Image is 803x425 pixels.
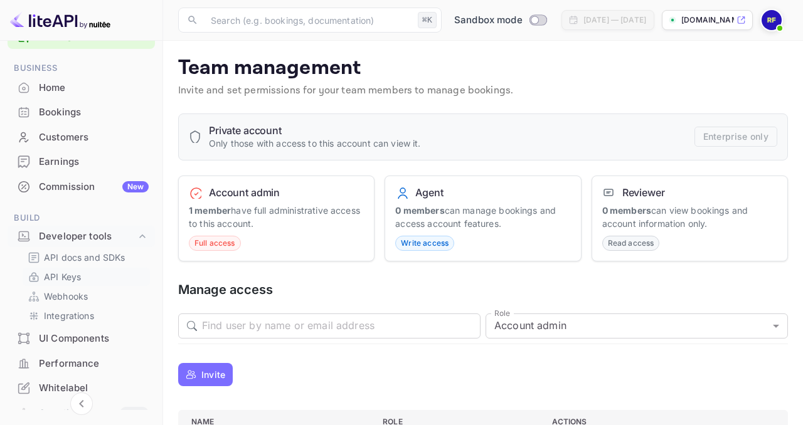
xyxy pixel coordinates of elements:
p: can manage bookings and access account features. [395,204,570,230]
p: Integrations [44,309,94,322]
a: Whitelabel [8,376,155,399]
a: Bookings [8,100,155,123]
p: can view bookings and account information only. [602,204,777,230]
h6: Account admin [209,186,280,199]
div: Earnings [8,150,155,174]
div: API docs and SDKs [23,248,150,266]
button: Invite [178,363,233,386]
p: API Keys [44,270,81,283]
h6: Private account [209,124,421,137]
div: Webhooks [23,287,150,305]
div: New [122,181,149,192]
span: Read access [603,238,659,249]
div: Performance [8,352,155,376]
div: Customers [39,130,149,145]
div: Whitelabel [8,376,155,401]
div: UI Components [8,327,155,351]
div: Home [39,81,149,95]
div: Earnings [39,155,149,169]
div: Commission [39,180,149,194]
p: Invite and set permissions for your team members to manage bookings. [178,83,788,98]
a: Webhooks [28,290,145,303]
p: Webhooks [44,290,88,303]
a: CommissionNew [8,175,155,198]
p: Only those with access to this account can view it. [209,137,421,150]
h6: Agent [415,186,443,199]
div: Performance [39,357,149,371]
a: Integrations [28,309,145,322]
p: API docs and SDKs [44,251,125,264]
div: Whitelabel [39,381,149,396]
span: Full access [189,238,240,249]
div: Developer tools [8,226,155,248]
label: Role [494,308,510,318]
div: Switch to Production mode [449,13,551,28]
div: [DATE] — [DATE] [583,14,646,26]
a: Performance [8,352,155,375]
div: Account admin [486,313,788,338]
a: Customers [8,125,155,149]
p: Team management [178,56,788,81]
input: Search (e.g. bookings, documentation) [203,8,413,33]
a: UI Components [8,327,155,350]
strong: 1 member [189,205,231,216]
span: Business [8,61,155,75]
input: Find user by name or email address [202,313,481,338]
button: Collapse navigation [70,392,93,415]
div: Customers [8,125,155,150]
div: Integrations [23,307,150,325]
span: Sandbox mode [454,13,523,28]
a: Home [8,76,155,99]
p: have full administrative access to this account. [189,204,364,230]
strong: 0 members [602,205,651,216]
strong: 0 members [395,205,444,216]
p: Invite [201,368,225,381]
div: CommissionNew [8,175,155,199]
img: LiteAPI logo [10,10,110,30]
img: Romain Fernandez [762,10,782,30]
p: [DOMAIN_NAME] [681,14,734,26]
div: Bookings [39,105,149,120]
a: API docs and SDKs [28,251,145,264]
div: API Keys [23,268,150,286]
a: API Keys [28,270,145,283]
div: Developer tools [39,229,136,244]
span: Build [8,211,155,225]
div: UI Components [39,332,149,346]
h5: Manage access [178,281,788,298]
span: Write access [396,238,454,249]
h6: Reviewer [622,186,665,199]
div: ⌘K [418,12,437,28]
div: Home [8,76,155,100]
div: Bookings [8,100,155,125]
a: Earnings [8,150,155,173]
